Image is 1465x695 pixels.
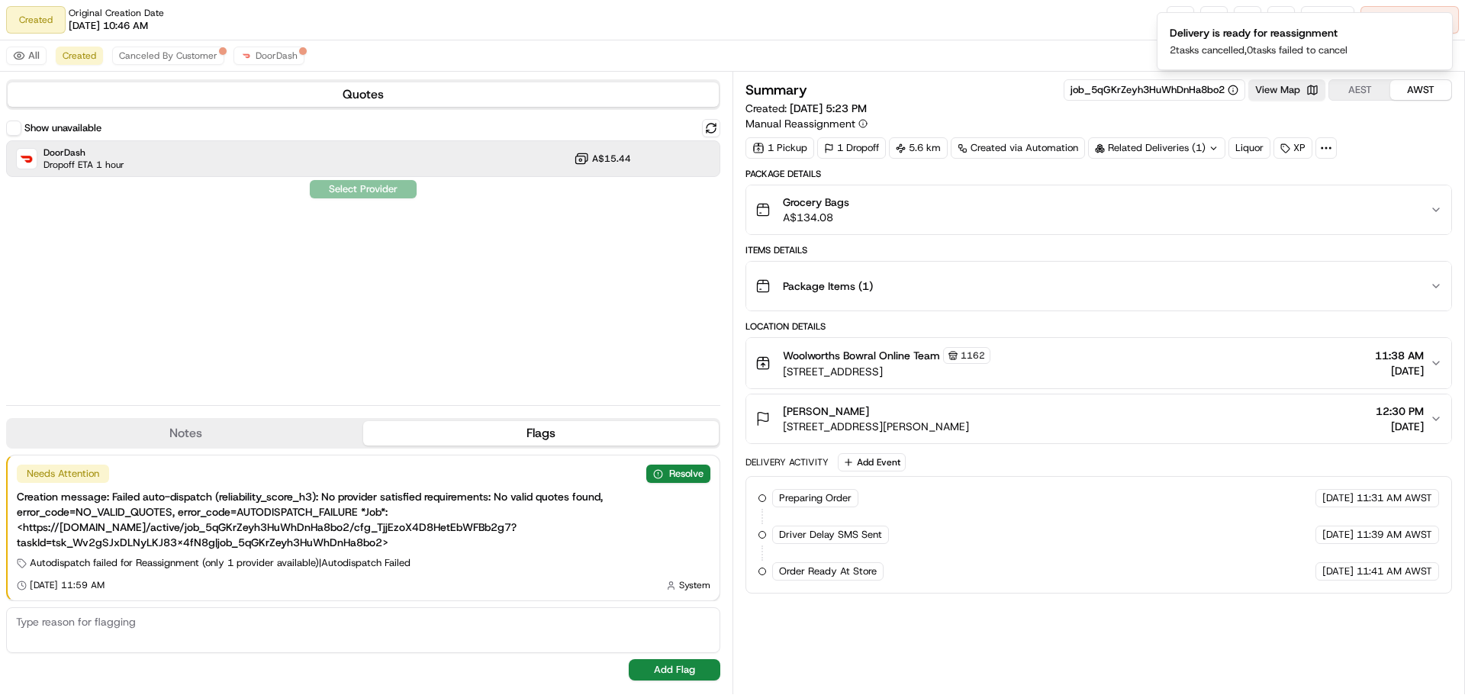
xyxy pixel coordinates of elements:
span: 11:31 AM AWST [1357,491,1432,505]
button: Notes [8,421,363,446]
span: [DATE] 5:23 PM [790,101,867,115]
span: [DATE] [1375,363,1424,378]
span: Preparing Order [779,491,852,505]
a: Created via Automation [951,137,1085,159]
button: View Map [1248,79,1325,101]
span: [DATE] [1376,419,1424,434]
span: Grocery Bags [783,195,849,210]
span: 12:30 PM [1376,404,1424,419]
div: XP [1273,137,1312,159]
span: [DATE] [1322,565,1354,578]
div: Package Details [745,168,1452,180]
span: Order Ready At Store [779,565,877,578]
span: 11:41 AM AWST [1357,565,1432,578]
div: Delivery Activity [745,456,829,468]
button: Add Flag [629,659,720,681]
span: [STREET_ADDRESS] [783,364,990,379]
button: Grocery BagsA$134.08 [746,185,1451,234]
div: Related Deliveries (1) [1088,137,1225,159]
button: [PERSON_NAME][STREET_ADDRESS][PERSON_NAME]12:30 PM[DATE] [746,394,1451,443]
div: Items Details [745,244,1452,256]
span: [STREET_ADDRESS][PERSON_NAME] [783,419,969,434]
span: 11:38 AM [1375,348,1424,363]
button: Created [56,47,103,65]
p: 2 tasks cancelled, 0 tasks failed to cancel [1170,43,1347,57]
div: Liquor [1228,137,1270,159]
span: Created: [745,101,867,116]
span: Manual Reassignment [745,116,855,131]
span: [DATE] [1322,491,1354,505]
button: DoorDash [233,47,304,65]
span: 11:39 AM AWST [1357,528,1432,542]
span: Created [63,50,96,62]
button: Flags [363,421,719,446]
span: A$15.44 [592,153,631,165]
div: 5.6 km [889,137,948,159]
div: 1 Pickup [745,137,814,159]
span: Canceled By Customer [119,50,217,62]
button: Quotes [8,82,719,107]
span: [DATE] 10:46 AM [69,19,148,33]
span: Autodispatch failed for Reassignment (only 1 provider available) | Autodispatch Failed [30,556,411,570]
span: [PERSON_NAME] [783,404,869,419]
h3: Summary [745,83,807,97]
span: Package Items ( 1 ) [783,278,873,294]
button: All [6,47,47,65]
span: [DATE] 11:59 AM [30,579,105,591]
button: Woolworths Bowral Online Team1162[STREET_ADDRESS]11:38 AM[DATE] [746,338,1451,388]
div: Location Details [745,320,1452,333]
button: AEST [1329,80,1390,100]
label: Show unavailable [24,121,101,135]
button: A$15.44 [574,151,631,166]
div: Delivery is ready for reassignment [1170,25,1347,40]
button: Resolve [646,465,710,483]
span: DoorDash [43,146,124,159]
span: A$134.08 [783,210,849,225]
img: doordash_logo_v2.png [240,50,253,62]
button: Manual Reassignment [745,116,868,131]
div: Needs Attention [17,465,109,483]
span: Woolworths Bowral Online Team [783,348,940,363]
span: Dropoff ETA 1 hour [43,159,124,171]
span: Driver Delay SMS Sent [779,528,882,542]
button: Package Items (1) [746,262,1451,310]
button: Add Event [838,453,906,471]
button: AWST [1390,80,1451,100]
span: Original Creation Date [69,7,164,19]
span: DoorDash [256,50,298,62]
div: Creation message: Failed auto-dispatch (reliability_score_h3): No provider satisfied requirements... [17,489,710,550]
button: Canceled By Customer [112,47,224,65]
span: 1162 [961,349,985,362]
span: System [679,579,710,591]
img: DoorDash [17,149,37,169]
span: [DATE] [1322,528,1354,542]
div: 1 Dropoff [817,137,886,159]
button: job_5qGKrZeyh3HuWhDnHa8bo2 [1071,83,1238,97]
